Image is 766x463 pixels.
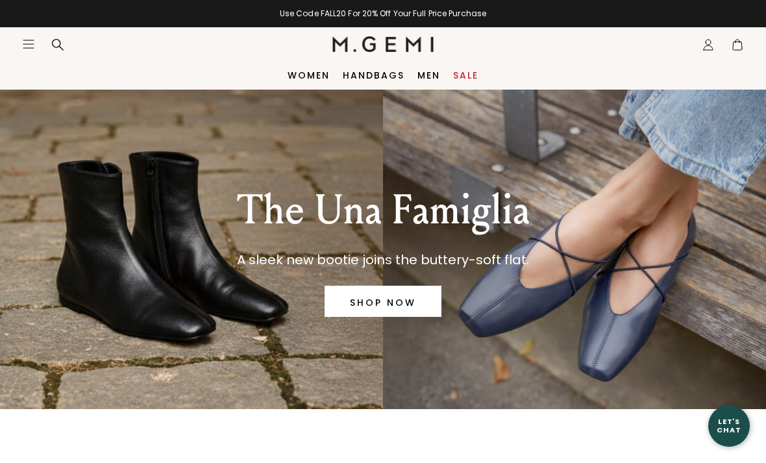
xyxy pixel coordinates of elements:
p: The Una Famiglia [237,187,530,234]
img: M.Gemi [332,36,434,52]
button: Open site menu [22,38,35,51]
a: Handbags [343,70,404,81]
div: Let's Chat [708,418,750,434]
a: Men [417,70,440,81]
a: Sale [453,70,478,81]
a: Women [288,70,330,81]
p: A sleek new bootie joins the buttery-soft flat. [237,249,530,270]
a: SHOP NOW [325,286,441,317]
